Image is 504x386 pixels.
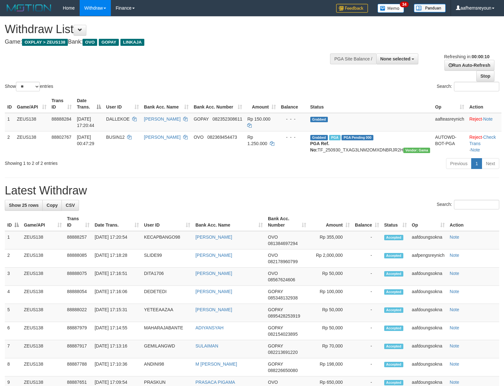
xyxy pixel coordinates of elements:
a: [PERSON_NAME] [195,253,232,258]
td: ZEUS138 [14,131,49,156]
td: aafdoungsokna [409,231,447,249]
a: Note [450,380,459,385]
span: Copy 085348132938 to clipboard [268,295,298,300]
td: 88888257 [64,231,92,249]
td: [DATE] 17:18:28 [92,249,141,268]
a: [PERSON_NAME] [195,235,232,240]
h4: Game: Bank: [5,39,330,45]
th: Op: activate to sort column ascending [409,213,447,231]
span: Copy 082213691220 to clipboard [268,350,298,355]
td: DEDETEDI [141,286,193,304]
span: Marked by aafsreyleap [329,135,340,140]
img: panduan.png [414,4,446,12]
a: Check Trans [469,135,496,146]
span: GOPAY [268,289,283,294]
td: - [352,231,382,249]
th: Bank Acc. Number: activate to sort column ascending [191,95,245,113]
span: [DATE] 00:47:29 [77,135,94,146]
span: GOPAY [268,307,283,312]
td: MAHARAJABANTE [141,322,193,340]
a: Note [450,289,459,294]
td: 88887788 [64,358,92,376]
span: GOPAY [194,116,209,122]
a: Previous [446,158,472,169]
td: ZEUS138 [14,113,49,131]
a: Copy [42,200,62,211]
h1: Latest Withdraw [5,184,499,197]
span: Copy 088226650080 to clipboard [268,368,298,373]
td: aafdoungsokna [409,358,447,376]
img: Feedback.jpg [336,4,368,13]
a: Note [450,235,459,240]
a: 1 [471,158,482,169]
td: [DATE] 17:15:31 [92,304,141,322]
a: Note [450,361,459,367]
a: Reject [469,116,482,122]
span: Copy 082369454473 to clipboard [207,135,237,140]
td: GEMILANGWD [141,340,193,358]
b: PGA Ref. No: [310,141,329,152]
span: Copy [47,203,58,208]
th: User ID: activate to sort column ascending [104,95,141,113]
span: OVO [268,253,278,258]
span: Show 25 rows [9,203,39,208]
span: 34 [400,2,408,7]
td: 2 [5,131,14,156]
td: aafteasreynich [433,113,467,131]
span: BUSIN12 [106,135,125,140]
td: 8 [5,358,21,376]
div: PGA Site Balance / [330,53,376,64]
a: CSV [61,200,79,211]
span: Accepted [384,235,403,240]
td: Rp 50,000 [309,322,352,340]
a: M [PERSON_NAME] [195,361,237,367]
label: Show entries [5,82,53,91]
th: Bank Acc. Name: activate to sort column ascending [193,213,265,231]
td: aafpengsreynich [409,249,447,268]
th: Bank Acc. Number: activate to sort column ascending [265,213,309,231]
th: Trans ID: activate to sort column ascending [64,213,92,231]
span: Refreshing in: [444,54,489,59]
td: 1 [5,231,21,249]
td: Rp 50,000 [309,304,352,322]
td: Rp 50,000 [309,268,352,286]
a: Run Auto-Refresh [444,60,494,71]
span: GOPAY [268,325,283,330]
span: Copy 082178960799 to clipboard [268,259,298,264]
span: OVO [83,39,97,46]
td: ZEUS138 [21,249,64,268]
a: ADIYANSYAH [195,325,223,330]
td: 88888054 [64,286,92,304]
h1: Withdraw List [5,23,330,36]
th: Amount: activate to sort column ascending [309,213,352,231]
a: Note [483,116,493,122]
td: [DATE] 17:20:54 [92,231,141,249]
span: Rp 1.250.000 [247,135,267,146]
label: Search: [437,82,499,91]
th: Game/API: activate to sort column ascending [21,213,64,231]
td: DITA1706 [141,268,193,286]
td: SLIDE99 [141,249,193,268]
input: Search: [454,200,499,209]
div: - - - [281,116,305,122]
span: Accepted [384,307,403,313]
td: ANDINI98 [141,358,193,376]
td: ZEUS138 [21,358,64,376]
span: Accepted [384,253,403,258]
td: YETEEAAZAA [141,304,193,322]
span: Copy 081384697294 to clipboard [268,241,298,246]
span: Accepted [384,289,403,295]
td: 88887979 [64,322,92,340]
td: Rp 355,000 [309,231,352,249]
td: [DATE] 17:14:55 [92,322,141,340]
th: Amount: activate to sort column ascending [245,95,278,113]
td: 7 [5,340,21,358]
a: [PERSON_NAME] [144,135,181,140]
th: Status [308,95,433,113]
th: Game/API: activate to sort column ascending [14,95,49,113]
a: SULAIMAN [195,343,218,348]
span: Rp 150.000 [247,116,270,122]
span: Accepted [384,326,403,331]
td: 88888075 [64,268,92,286]
span: GOPAY [99,39,119,46]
